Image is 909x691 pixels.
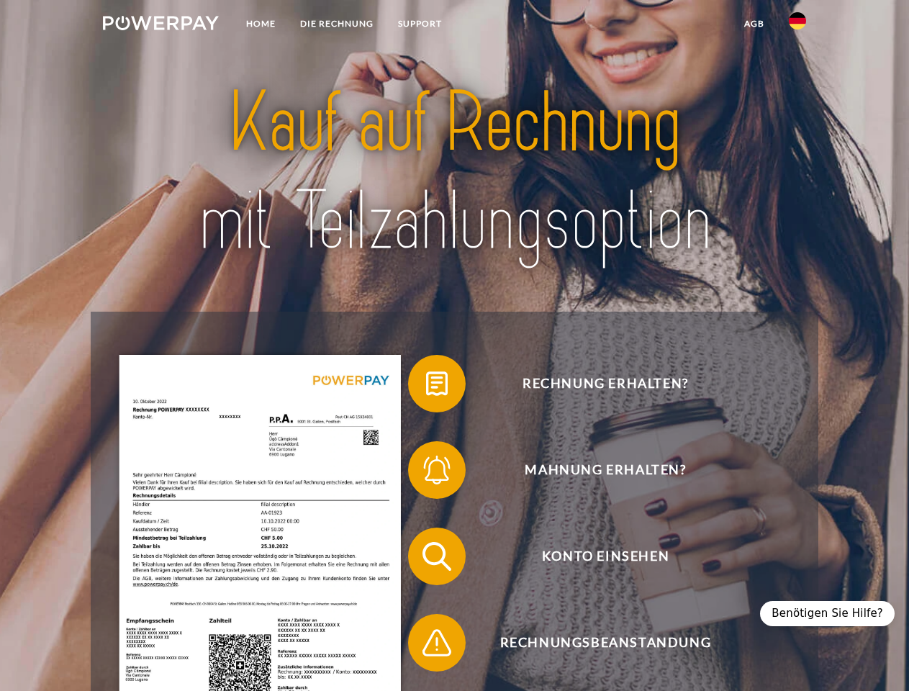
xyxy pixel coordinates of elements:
div: Benötigen Sie Hilfe? [760,601,895,626]
button: Konto einsehen [408,528,782,585]
img: qb_warning.svg [419,625,455,661]
img: qb_search.svg [419,538,455,574]
img: qb_bill.svg [419,366,455,402]
img: logo-powerpay-white.svg [103,16,219,30]
button: Mahnung erhalten? [408,441,782,499]
a: SUPPORT [386,11,454,37]
span: Rechnungsbeanstandung [429,614,782,672]
a: Home [234,11,288,37]
button: Rechnungsbeanstandung [408,614,782,672]
span: Mahnung erhalten? [429,441,782,499]
a: DIE RECHNUNG [288,11,386,37]
a: agb [732,11,777,37]
span: Rechnung erhalten? [429,355,782,412]
img: title-powerpay_de.svg [137,69,772,276]
button: Rechnung erhalten? [408,355,782,412]
img: de [789,12,806,30]
img: qb_bell.svg [419,452,455,488]
span: Konto einsehen [429,528,782,585]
